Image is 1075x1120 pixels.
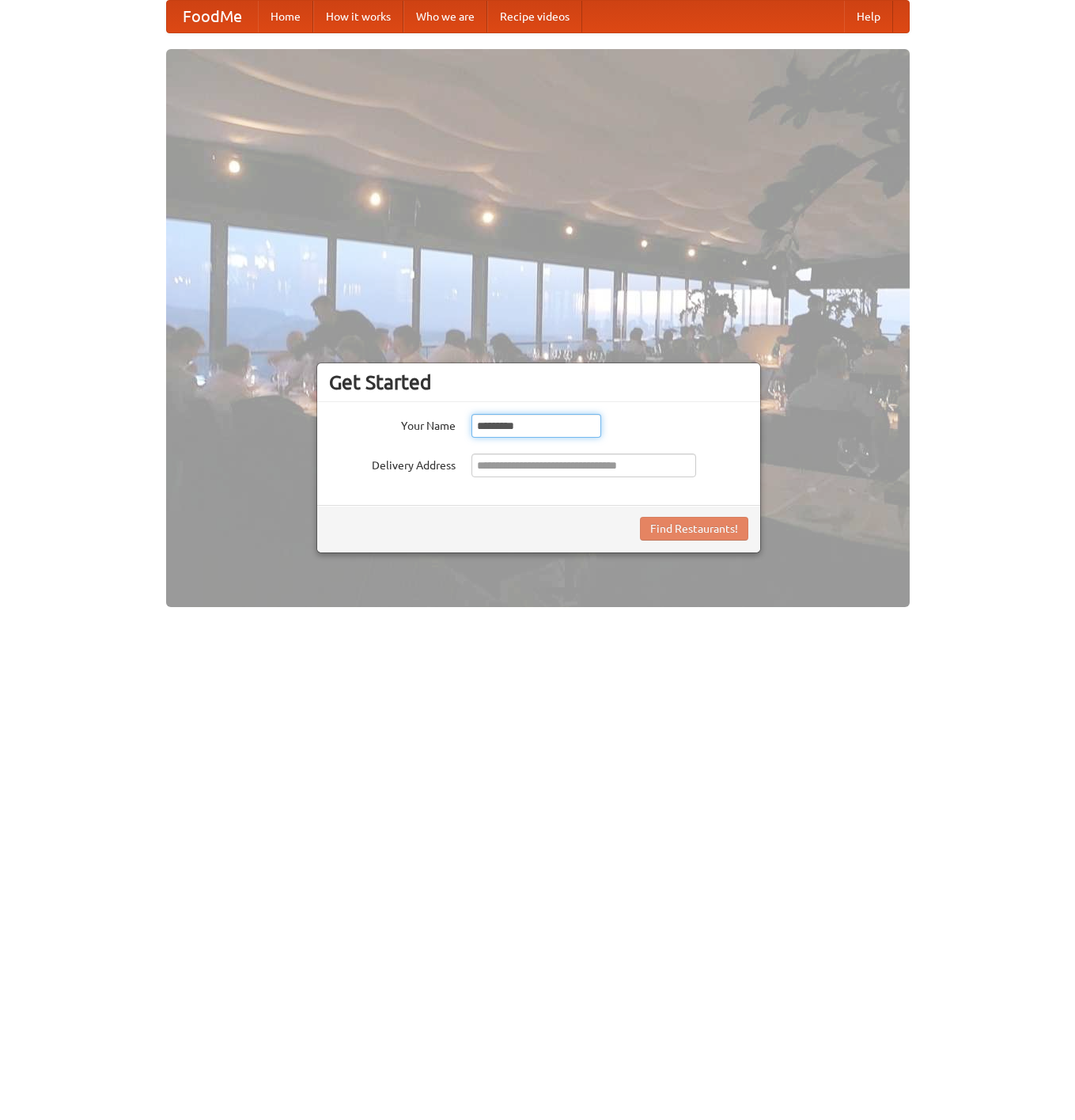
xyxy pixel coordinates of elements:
[329,454,456,473] label: Delivery Address
[167,1,258,32] a: FoodMe
[258,1,313,32] a: Home
[329,370,748,394] h3: Get Started
[313,1,403,32] a: How it works
[640,517,748,541] button: Find Restaurants!
[487,1,582,32] a: Recipe videos
[403,1,487,32] a: Who we are
[329,414,456,434] label: Your Name
[844,1,893,32] a: Help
